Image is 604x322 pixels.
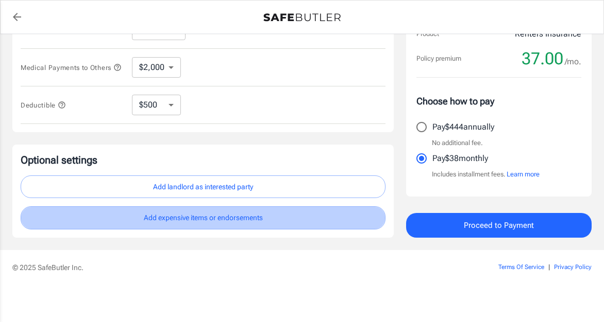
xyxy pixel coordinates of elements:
p: Optional settings [21,153,385,167]
p: Policy premium [416,53,461,64]
p: Choose how to pay [416,94,581,108]
p: Pay $444 annually [432,121,494,133]
button: Medical Payments to Others [21,61,122,74]
p: © 2025 SafeButler Inc. [12,262,444,273]
p: Includes installment fees. [432,169,540,180]
span: Proceed to Payment [464,219,534,232]
a: back to quotes [7,7,27,27]
button: Deductible [21,99,66,111]
span: Medical Payments to Others [21,64,122,71]
button: Learn more [507,169,540,180]
span: /mo. [565,55,581,69]
p: Pay $38 monthly [432,152,488,165]
img: Back to quotes [263,13,341,22]
span: Deductible [21,101,66,109]
button: Add landlord as interested party [21,175,385,199]
span: 37.00 [522,48,563,69]
button: Add expensive items or endorsements [21,206,385,229]
a: Privacy Policy [554,263,592,271]
p: No additional fee. [432,138,483,148]
button: Proceed to Payment [406,213,592,238]
span: | [548,263,550,271]
a: Terms Of Service [498,263,544,271]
